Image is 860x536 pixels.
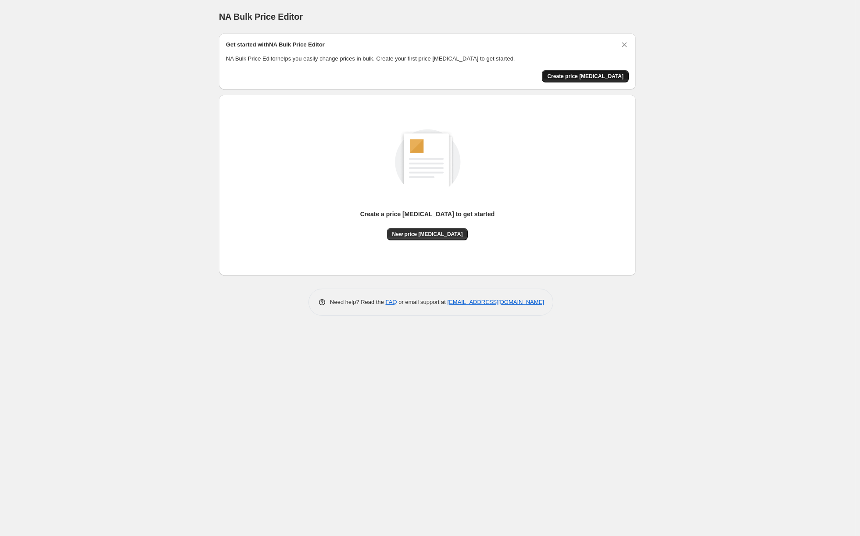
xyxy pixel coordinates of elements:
[547,73,623,80] span: Create price [MEDICAL_DATA]
[226,54,629,63] p: NA Bulk Price Editor helps you easily change prices in bulk. Create your first price [MEDICAL_DAT...
[386,299,397,305] a: FAQ
[397,299,448,305] span: or email support at
[448,299,544,305] a: [EMAIL_ADDRESS][DOMAIN_NAME]
[387,228,468,240] button: New price [MEDICAL_DATA]
[360,210,495,218] p: Create a price [MEDICAL_DATA] to get started
[542,70,629,82] button: Create price change job
[226,40,325,49] h2: Get started with NA Bulk Price Editor
[219,12,303,21] span: NA Bulk Price Editor
[392,231,463,238] span: New price [MEDICAL_DATA]
[330,299,386,305] span: Need help? Read the
[620,40,629,49] button: Dismiss card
